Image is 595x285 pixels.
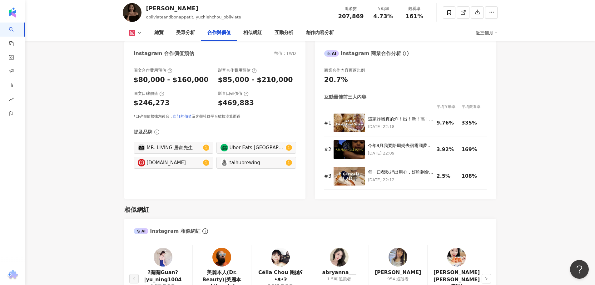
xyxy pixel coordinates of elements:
div: 平均觀看率 [462,104,487,110]
div: Uber Eats [GEOGRAPHIC_DATA] [230,144,284,151]
iframe: Help Scout Beacon - Open [570,260,589,279]
span: 161% [406,13,423,19]
a: KOL Avatar [154,248,172,269]
span: 207,869 [338,13,364,19]
div: 相似網紅 [243,29,262,37]
div: $246,273 [134,98,170,108]
a: KOL Avatar [447,248,466,269]
div: $469,883 [218,98,254,108]
sup: 1 [203,160,209,166]
div: AI [134,228,149,234]
div: 創作內容分析 [306,29,334,37]
a: KOL Avatar [330,248,349,269]
img: KOL Avatar [447,248,466,267]
div: 圖文口碑價值 [134,91,164,96]
span: 1 [205,145,207,150]
span: rise [9,93,14,107]
a: search [9,23,21,47]
div: 互動分析 [275,29,293,37]
div: 169% [462,146,483,153]
span: info-circle [402,50,409,57]
a: KOL Avatar [212,248,231,269]
div: 每一口都吃得出用心，好吃到會想隔週回訪那種！！ - M one 酸爽優格冰淇淋配上Perfe’dough 厚實甜甜圈，口感層次很清爽，甜點控不要錯過！！！ M One Cafe X Perfe’... [368,169,434,176]
a: Célia Chou 跑拋ʕ •ᴥ•ʔ [256,269,305,283]
div: 幣值：TWD [274,51,296,56]
div: 954 追蹤者 [387,276,409,282]
span: obliviateandbonappetit, yuchiehchou_obliviate [146,15,241,19]
a: ?關關Guan?|yu_ning1004 [139,269,187,283]
div: 近三個月 [476,28,498,38]
span: 1 [288,145,290,150]
div: 相似網紅 [124,205,149,214]
img: KOL Avatar [123,3,141,22]
img: KOL Avatar [212,248,231,267]
a: KOL Avatar [271,248,290,269]
img: 今年9月我要陪周媽去宿霧圓夢！！！ 菲律賓遊學上午學英文+度假，還有專人陪同，活到老學到老～～ ✈️ 早鳥優惠現折3,000元 ！！名額有限 （我是說真的 報名🔗 https://forms.g... [334,140,365,159]
sup: 1 [286,145,292,151]
img: KOL Avatar [138,144,145,151]
img: KOL Avatar [138,159,145,166]
img: KOL Avatar [221,144,228,151]
img: chrome extension [7,270,19,280]
div: 335% [462,120,483,126]
div: # 3 [324,173,330,180]
div: 圖文合作費用預估 [134,68,172,73]
div: 這家炸雞真的炸！出！新！高！度！ 皮脆多汁不乾柴🍗 被 @muta116 介紹吸引聞香來～ 《法大炸雞 Fukdup Fried Chicken 》 📍 [STREET_ADDRESS] （建議... [368,116,434,122]
a: abryanna___ [322,269,356,276]
div: 總覽 [154,29,164,37]
img: KOL Avatar [271,248,290,267]
div: 1.5萬 追蹤者 [327,276,351,282]
span: info-circle [153,129,160,135]
div: 平均互動率 [437,104,462,110]
div: 合作與價值 [207,29,231,37]
div: 提及品牌 [134,129,152,135]
p: [DATE] 22:18 [368,123,434,130]
p: [DATE] 22:12 [368,176,434,183]
div: 影音口碑價值 [218,91,249,96]
div: 2.5% [437,173,459,180]
div: 108% [462,173,483,180]
div: Instagram 相似網紅 [134,228,201,235]
sup: 1 [286,160,292,166]
button: right [482,274,491,283]
div: [DOMAIN_NAME] [147,159,201,166]
img: 每一口都吃得出用心，好吃到會想隔週回訪那種！！ - M one 酸爽優格冰淇淋配上Perfe’dough 厚實甜甜圈，口感層次很清爽，甜點控不要錯過！！！ M One Cafe X Perfe’... [334,167,365,186]
div: Instagram 商業合作分析 [324,50,401,57]
div: 影音合作費用預估 [218,68,257,73]
button: left [129,274,139,283]
a: KOL Avatar [389,248,407,269]
div: 商業合作內容覆蓋比例 [324,68,365,73]
a: [PERSON_NAME] [375,269,421,276]
img: KOL Avatar [389,248,407,267]
div: AI [324,50,339,57]
div: MR. LIVING 居家先生 [147,144,201,151]
div: taihubrewing [230,159,284,166]
a: 自訂的價值 [173,114,192,119]
div: $85,000 - $210,000 [218,75,293,85]
div: 3.92% [437,146,459,153]
span: 1 [205,160,207,165]
span: 1 [288,160,290,165]
div: 互動最佳前三大內容 [324,94,366,100]
sup: 1 [203,145,209,151]
div: # 2 [324,146,330,153]
div: 20.7% [324,75,348,85]
img: 這家炸雞真的炸！出！新！高！度！ 皮脆多汁不乾柴🍗 被 @muta116 介紹吸引聞香來～ 《法大炸雞 Fukdup Fried Chicken 》 📍 台北市大安區信義路三段109-7號1樓 ... [334,114,365,132]
div: 互動率 [371,6,395,12]
p: [DATE] 22:09 [368,150,434,157]
div: *口碑價值根據您後台， 及客觀社群平台數據測算而得 [134,114,296,119]
div: 9.76% [437,120,459,126]
div: 受眾分析 [176,29,195,37]
span: 4.73% [373,13,393,19]
img: KOL Avatar [154,248,172,267]
div: 今年9月我要陪周媽去宿霧圓夢！！！ 菲律賓遊學上午學英文+度假，還有專人陪同，活到老學到老～～ ✈️ 早鳥優惠現折3,000元 ！！名額有限 （我是說真的 報名🔗 [URL][DOMAIN_NAME] [368,143,434,149]
span: info-circle [201,227,209,235]
img: KOL Avatar [330,248,349,267]
img: KOL Avatar [221,159,228,166]
div: [PERSON_NAME] [146,4,241,12]
img: logo icon [7,8,17,18]
span: right [484,277,488,281]
div: Instagram 合作價值預估 [134,50,194,57]
div: $80,000 - $160,000 [134,75,209,85]
div: 追蹤數 [338,6,364,12]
